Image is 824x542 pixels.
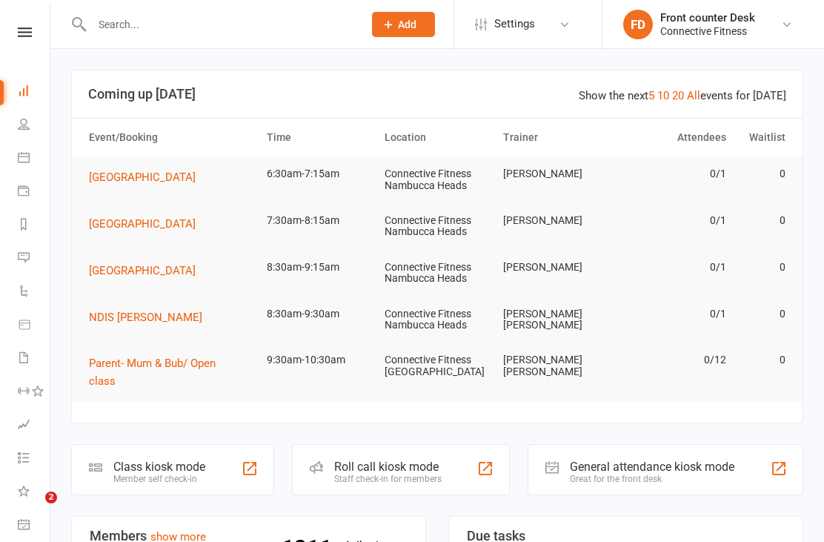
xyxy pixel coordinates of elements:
th: Waitlist [733,119,792,156]
td: [PERSON_NAME] [PERSON_NAME] [496,343,615,389]
button: NDIS [PERSON_NAME] [89,308,213,326]
a: What's New [18,476,51,509]
div: General attendance kiosk mode [570,460,734,474]
td: 0/1 [614,156,733,191]
td: 0 [733,156,792,191]
td: 8:30am-9:15am [260,250,379,285]
button: [GEOGRAPHIC_DATA] [89,168,206,186]
span: NDIS [PERSON_NAME] [89,311,202,324]
div: Staff check-in for members [334,474,442,484]
td: Connective Fitness Nambucca Heads [378,203,496,250]
button: [GEOGRAPHIC_DATA] [89,262,206,280]
td: Connective Fitness Nambucca Heads [378,297,496,343]
a: People [18,109,51,142]
div: Member self check-in [113,474,205,484]
td: 0/12 [614,343,733,377]
button: [GEOGRAPHIC_DATA] [89,215,206,233]
input: Search... [87,14,353,35]
td: 9:30am-10:30am [260,343,379,377]
span: [GEOGRAPHIC_DATA] [89,217,196,231]
a: Reports [18,209,51,242]
td: 0 [733,203,792,238]
td: 6:30am-7:15am [260,156,379,191]
td: [PERSON_NAME] [PERSON_NAME] [496,297,615,343]
td: 0 [733,343,792,377]
a: 10 [657,89,669,102]
span: Settings [494,7,535,41]
button: Parent- Mum & Bub/ Open class [89,354,253,390]
a: Calendar [18,142,51,176]
div: Front counter Desk [660,11,755,24]
div: Roll call kiosk mode [334,460,442,474]
span: [GEOGRAPHIC_DATA] [89,264,196,277]
a: Dashboard [18,76,51,109]
a: Payments [18,176,51,209]
span: Parent- Mum & Bub/ Open class [89,357,216,388]
a: Product Sales [18,309,51,343]
iframe: Intercom live chat [15,492,50,527]
div: FD [623,10,653,39]
th: Event/Booking [82,119,260,156]
th: Attendees [614,119,733,156]
td: [PERSON_NAME] [496,156,615,191]
h3: Coming up [DATE] [88,87,786,102]
td: 0 [733,297,792,331]
td: 0 [733,250,792,285]
a: All [687,89,700,102]
td: 0/1 [614,297,733,331]
div: Connective Fitness [660,24,755,38]
th: Trainer [496,119,615,156]
div: Great for the front desk [570,474,734,484]
td: Connective Fitness Nambucca Heads [378,250,496,297]
div: Show the next events for [DATE] [579,87,786,105]
a: 20 [672,89,684,102]
td: [PERSON_NAME] [496,250,615,285]
button: Add [372,12,435,37]
td: Connective Fitness [GEOGRAPHIC_DATA] [378,343,496,389]
span: [GEOGRAPHIC_DATA] [89,171,196,184]
span: 2 [45,492,57,503]
td: Connective Fitness Nambucca Heads [378,156,496,203]
th: Time [260,119,379,156]
td: 0/1 [614,203,733,238]
div: Class kiosk mode [113,460,205,474]
a: Assessments [18,409,51,443]
span: Add [398,19,416,30]
a: 5 [648,89,654,102]
th: Location [378,119,496,156]
td: [PERSON_NAME] [496,203,615,238]
td: 7:30am-8:15am [260,203,379,238]
td: 0/1 [614,250,733,285]
td: 8:30am-9:30am [260,297,379,331]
